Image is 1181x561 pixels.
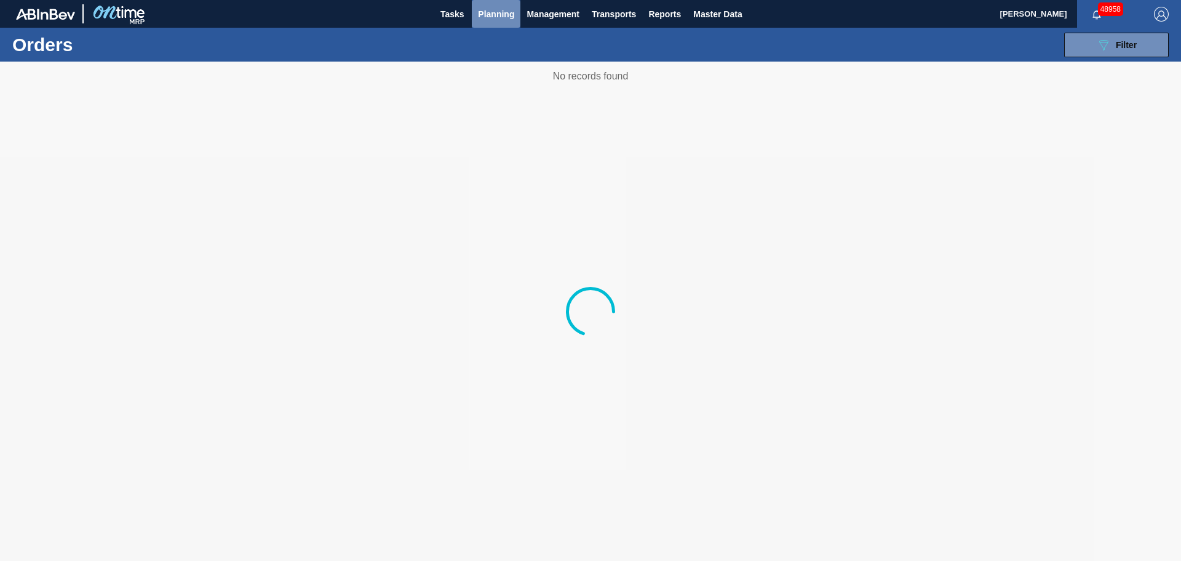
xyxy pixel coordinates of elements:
[1116,40,1137,50] span: Filter
[16,9,75,20] img: TNhmsLtSVTkK8tSr43FrP2fwEKptu5GPRR3wAAAABJRU5ErkJggg==
[693,7,742,22] span: Master Data
[439,7,466,22] span: Tasks
[1064,33,1169,57] button: Filter
[527,7,579,22] span: Management
[12,38,196,52] h1: Orders
[1154,7,1169,22] img: Logout
[1098,2,1123,16] span: 48958
[478,7,514,22] span: Planning
[1077,6,1116,23] button: Notifications
[592,7,636,22] span: Transports
[648,7,681,22] span: Reports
